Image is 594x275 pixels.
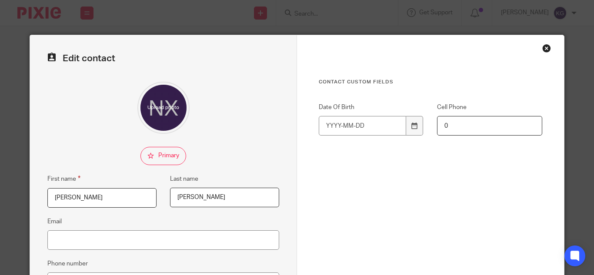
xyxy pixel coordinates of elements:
label: Cell Phone [437,103,542,112]
label: First name [47,174,80,184]
label: Date Of Birth [319,103,424,112]
div: Close this dialog window [542,44,551,53]
label: Email [47,217,62,226]
h2: Edit contact [47,53,279,64]
label: Last name [170,175,198,183]
label: Phone number [47,259,88,268]
h3: Contact Custom fields [319,79,542,86]
input: YYYY-MM-DD [319,116,406,136]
